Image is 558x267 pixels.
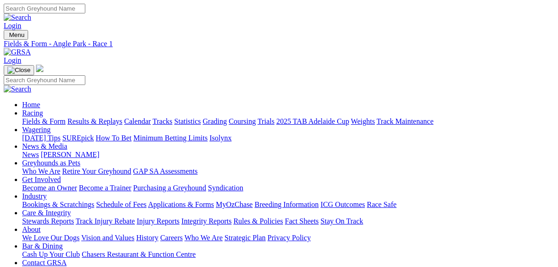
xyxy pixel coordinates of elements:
[367,200,396,208] a: Race Safe
[136,234,158,242] a: History
[4,4,85,13] input: Search
[133,167,198,175] a: GAP SA Assessments
[124,117,151,125] a: Calendar
[181,217,232,225] a: Integrity Reports
[22,234,554,242] div: About
[4,75,85,85] input: Search
[9,31,24,38] span: Menu
[22,184,77,192] a: Become an Owner
[216,200,253,208] a: MyOzChase
[22,225,41,233] a: About
[257,117,274,125] a: Trials
[174,117,201,125] a: Statistics
[22,109,43,117] a: Racing
[4,85,31,93] img: Search
[22,234,79,242] a: We Love Our Dogs
[203,117,227,125] a: Grading
[62,134,94,142] a: SUREpick
[22,151,39,158] a: News
[233,217,283,225] a: Rules & Policies
[321,217,363,225] a: Stay On Track
[321,200,365,208] a: ICG Outcomes
[4,30,28,40] button: Toggle navigation
[22,142,67,150] a: News & Media
[22,192,47,200] a: Industry
[7,67,30,74] img: Close
[184,234,223,242] a: Who We Are
[22,200,94,208] a: Bookings & Scratchings
[22,184,554,192] div: Get Involved
[82,250,196,258] a: Chasers Restaurant & Function Centre
[22,242,63,250] a: Bar & Dining
[22,200,554,209] div: Industry
[276,117,349,125] a: 2025 TAB Adelaide Cup
[208,184,243,192] a: Syndication
[4,65,34,75] button: Toggle navigation
[41,151,99,158] a: [PERSON_NAME]
[4,40,554,48] a: Fields & Form - Angle Park - Race 1
[4,48,31,56] img: GRSA
[225,234,266,242] a: Strategic Plan
[81,234,134,242] a: Vision and Values
[67,117,122,125] a: Results & Replays
[4,56,21,64] a: Login
[209,134,232,142] a: Isolynx
[96,134,132,142] a: How To Bet
[22,117,65,125] a: Fields & Form
[22,250,554,259] div: Bar & Dining
[4,13,31,22] img: Search
[133,134,208,142] a: Minimum Betting Limits
[22,159,80,167] a: Greyhounds as Pets
[22,167,60,175] a: Who We Are
[22,250,80,258] a: Cash Up Your Club
[22,151,554,159] div: News & Media
[377,117,433,125] a: Track Maintenance
[22,117,554,126] div: Racing
[79,184,131,192] a: Become a Trainer
[285,217,319,225] a: Fact Sheets
[22,134,554,142] div: Wagering
[22,134,60,142] a: [DATE] Tips
[62,167,131,175] a: Retire Your Greyhound
[22,259,66,267] a: Contact GRSA
[255,200,319,208] a: Breeding Information
[36,65,43,72] img: logo-grsa-white.png
[133,184,206,192] a: Purchasing a Greyhound
[351,117,375,125] a: Weights
[22,217,554,225] div: Care & Integrity
[22,209,71,217] a: Care & Integrity
[229,117,256,125] a: Coursing
[160,234,183,242] a: Careers
[22,167,554,176] div: Greyhounds as Pets
[76,217,135,225] a: Track Injury Rebate
[4,22,21,30] a: Login
[22,126,51,133] a: Wagering
[153,117,172,125] a: Tracks
[267,234,311,242] a: Privacy Policy
[137,217,179,225] a: Injury Reports
[148,200,214,208] a: Applications & Forms
[96,200,146,208] a: Schedule of Fees
[22,217,74,225] a: Stewards Reports
[22,101,40,109] a: Home
[22,176,61,183] a: Get Involved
